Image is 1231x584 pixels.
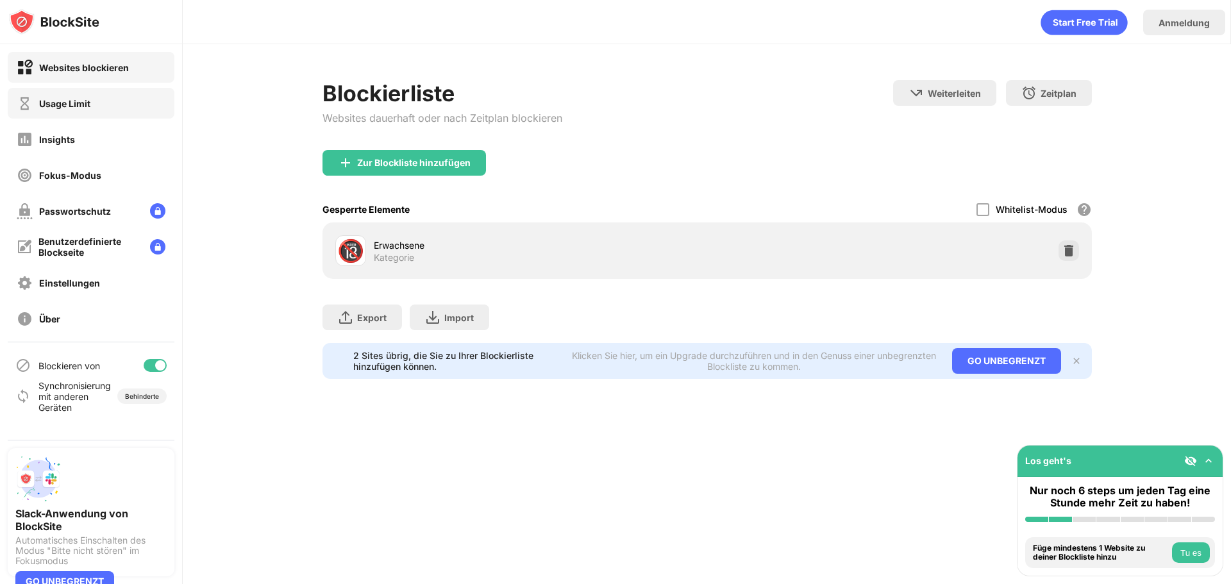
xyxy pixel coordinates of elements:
img: lock-menu.svg [150,203,165,219]
img: sync-icon.svg [15,388,31,404]
img: focus-off.svg [17,167,33,183]
div: Einstellungen [39,278,100,288]
img: x-button.svg [1071,356,1082,366]
div: Anmeldung [1159,17,1210,28]
div: Export [357,312,387,323]
div: Fokus-Modus [39,170,101,181]
div: Behinderte [125,392,159,400]
div: Automatisches Einschalten des Modus "Bitte nicht stören" im Fokusmodus [15,535,167,566]
div: Whitelist-Modus [996,204,1068,215]
img: settings-off.svg [17,275,33,291]
img: eye-not-visible.svg [1184,455,1197,467]
button: Tu es [1172,542,1210,563]
div: 2 Sites übrig, die Sie zu Ihrer Blockierliste hinzufügen können. [353,350,564,372]
img: about-off.svg [17,311,33,327]
div: GO UNBEGRENZT [952,348,1061,374]
div: Websites blockieren [39,62,129,73]
div: Nur noch 6 steps um jeden Tag eine Stunde mehr Zeit zu haben! [1025,485,1215,509]
img: insights-off.svg [17,131,33,147]
div: Passwortschutz [39,206,111,217]
div: Zeitplan [1041,88,1076,99]
div: Insights [39,134,75,145]
div: Blockieren von [38,360,100,371]
div: Erwachsene [374,238,707,252]
img: logo-blocksite.svg [9,9,99,35]
img: password-protection-off.svg [17,203,33,219]
div: animation [1041,10,1128,35]
img: blocking-icon.svg [15,358,31,373]
div: 🔞 [337,238,364,264]
div: Usage Limit [39,98,90,109]
div: Über [39,313,60,324]
img: time-usage-off.svg [17,96,33,112]
div: Kategorie [374,252,414,263]
div: Weiterleiten [928,88,981,99]
img: customize-block-page-off.svg [17,239,32,254]
div: Gesperrte Elemente [322,204,410,215]
div: Klicken Sie hier, um ein Upgrade durchzuführen und in den Genuss einer unbegrenzten Blockliste zu... [571,350,936,372]
div: Zur Blockliste hinzufügen [357,158,471,168]
div: Los geht's [1025,455,1071,466]
img: push-slack.svg [15,456,62,502]
div: Slack-Anwendung von BlockSite [15,507,167,533]
img: lock-menu.svg [150,239,165,254]
img: block-on.svg [17,60,33,76]
div: Synchronisierung mit anderen Geräten [38,380,105,413]
div: Füge mindestens 1 Website zu deiner Blockliste hinzu [1033,544,1169,562]
div: Blockierliste [322,80,562,106]
img: omni-setup-toggle.svg [1202,455,1215,467]
div: Websites dauerhaft oder nach Zeitplan blockieren [322,112,562,124]
div: Benutzerdefinierte Blockseite [38,236,140,258]
div: Import [444,312,474,323]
